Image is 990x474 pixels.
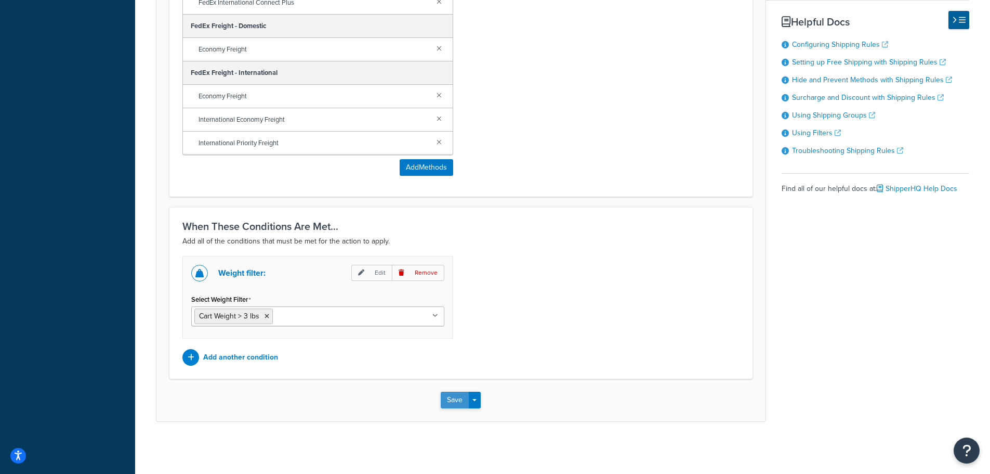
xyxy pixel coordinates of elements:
a: Setting up Free Shipping with Shipping Rules [792,57,946,68]
p: Weight filter: [218,266,266,280]
p: Add another condition [203,350,278,365]
a: Using Shipping Groups [792,110,875,121]
h3: Helpful Docs [782,16,969,28]
span: International Economy Freight [199,112,428,127]
label: Select Weight Filter [191,296,251,304]
span: International Priority Freight [199,136,428,150]
div: FedEx Freight - Domestic [183,15,453,38]
a: ShipperHQ Help Docs [877,183,957,194]
a: Configuring Shipping Rules [792,39,888,50]
div: FedEx Freight - International [183,61,453,85]
button: Open Resource Center [954,438,980,464]
button: Hide Help Docs [948,11,969,29]
button: AddMethods [400,159,453,176]
p: Remove [392,265,444,281]
p: Edit [351,265,392,281]
h3: When These Conditions Are Met... [182,221,740,232]
span: Economy Freight [199,42,428,57]
div: Find all of our helpful docs at: [782,173,969,196]
span: Cart Weight > 3 lbs [199,311,259,322]
a: Using Filters [792,127,841,138]
a: Troubleshooting Shipping Rules [792,145,903,156]
a: Surcharge and Discount with Shipping Rules [792,92,944,103]
span: Economy Freight [199,89,428,104]
p: Add all of the conditions that must be met for the action to apply. [182,235,740,248]
button: Save [441,392,469,408]
a: Hide and Prevent Methods with Shipping Rules [792,74,952,85]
